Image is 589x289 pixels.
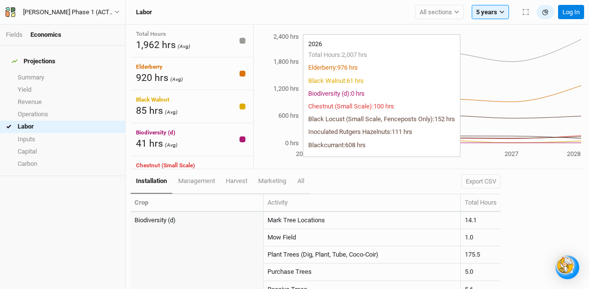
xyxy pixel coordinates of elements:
span: management [178,177,215,184]
tspan: 2,400 hrs [273,33,299,40]
tspan: 2027 [505,150,518,158]
th: Activity [264,194,461,212]
div: Projections [12,57,55,65]
td: Plant Trees (Dig, Plant, Tube, Coco-Coir) [264,246,461,263]
div: Open Intercom Messenger [556,256,579,279]
td: Mow Field [264,229,461,246]
span: Chestnut (Small Scale) [136,162,195,169]
tspan: 2026 [435,150,449,158]
span: installation [136,177,167,184]
td: Mark Tree Locations [264,212,461,229]
span: Biodiversity (d) [136,129,175,136]
span: (Avg) [178,43,190,50]
span: All [297,177,304,184]
span: 85 hrs [136,105,163,116]
span: Total Hours [136,30,166,37]
span: (Avg) [165,142,178,148]
tspan: 2028 [567,150,581,158]
span: (Avg) [165,109,178,115]
span: Black Walnut [136,96,169,103]
td: 175.5 [461,246,501,263]
tspan: 600 hrs [278,112,299,119]
tspan: 2025 [366,150,379,158]
a: Fields [6,31,23,38]
tspan: 0 hrs [285,139,299,147]
td: 1.0 [461,229,501,246]
td: 14.1 [461,212,501,229]
div: [PERSON_NAME] Phase 1 (ACTIVE 2024) [23,7,114,17]
th: Crop [131,194,264,212]
button: [PERSON_NAME] Phase 1 (ACTIVE 2024) [5,7,120,18]
span: (Avg) [170,76,183,82]
div: Economics [30,30,61,39]
tspan: 1,200 hrs [273,85,299,92]
button: Export CSV [461,174,501,189]
span: Elderberry [136,63,162,70]
span: 41 hrs [136,138,163,149]
th: Total Hours [461,194,501,212]
span: marketing [258,177,286,184]
td: Purchase Trees [264,263,461,281]
span: harvest [226,177,247,184]
span: All sections [420,7,452,17]
div: Corbin Hill Phase 1 (ACTIVE 2024) [23,7,114,17]
td: Biodiversity (d) [131,212,264,229]
td: 5.0 [461,263,501,281]
button: 5 years [472,5,509,20]
h3: Labor [136,8,152,16]
button: Log In [558,5,584,20]
tspan: 2024 [296,150,310,158]
tspan: 1,800 hrs [273,58,299,65]
button: All sections [415,5,464,20]
span: 920 hrs [136,72,168,83]
span: 1,962 hrs [136,39,176,51]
